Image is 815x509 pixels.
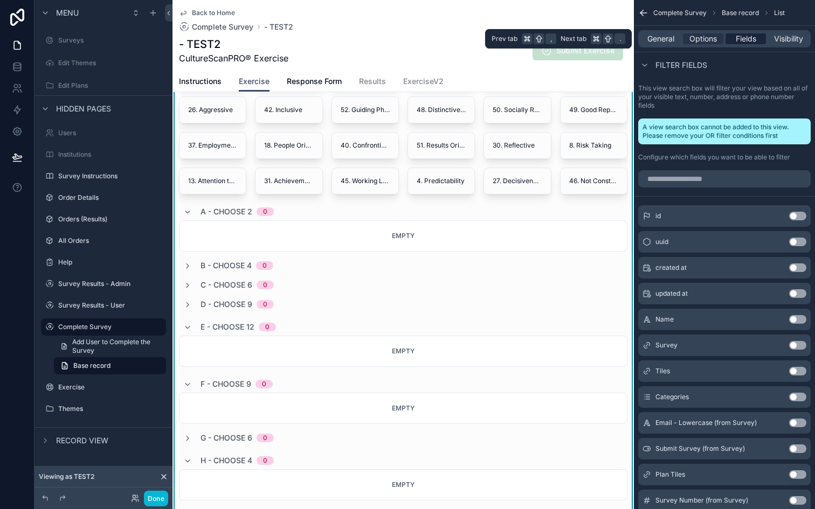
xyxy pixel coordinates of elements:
span: Empty [392,232,415,240]
span: Options [689,33,717,44]
span: Categories [655,393,689,401]
span: Empty [392,347,415,355]
label: Themes [58,405,164,413]
a: Order Details [41,189,166,206]
span: Results [359,76,386,87]
a: Orders (Results) [41,211,166,228]
a: Exercise [41,379,166,396]
h1: - TEST2 [179,37,288,52]
label: All Orders [58,236,164,245]
span: Submit Survey (from Survey) [655,444,745,453]
span: E - Choose 12 [201,322,254,332]
a: Complete Survey [41,318,166,336]
label: Orders (Results) [58,215,164,224]
a: Response Form [287,72,342,93]
span: Fields [736,33,756,44]
span: Name [655,315,674,324]
div: 0 [265,323,270,331]
span: H - Choose 4 [201,455,252,466]
span: Prev tab [492,34,517,43]
span: 37. Employment Security [188,141,237,150]
span: Base record [722,9,759,17]
label: Edit Plans [58,81,164,90]
a: Back to Home [179,9,235,17]
label: Help [58,258,164,267]
a: Survey Instructions [41,168,166,185]
a: - TEST2 [264,22,293,32]
span: F - Choose 9 [201,379,251,389]
a: Exercise [239,72,270,92]
span: B - Choose 4 [201,260,252,271]
a: Institutions [41,146,166,163]
span: 45. Working Long Hours [341,177,390,185]
div: 0 [263,281,267,289]
a: Edit Plans [41,77,166,94]
label: Users [58,129,164,137]
a: Users [41,124,166,142]
label: This view search box will filter your view based on all of your visible text, number, address or ... [638,84,811,110]
a: Add User to Complete the Survey [54,338,166,355]
label: Configure which fields you want to be able to filter [638,153,790,162]
span: Complete Survey [192,22,253,32]
a: All Orders [41,232,166,249]
label: Order Details [58,193,164,202]
div: A view search box cannot be added to this view. Please remove your OR filter conditions first [638,118,811,144]
a: Help [41,254,166,271]
span: created at [655,263,687,272]
div: 0 [262,380,266,388]
label: Survey Instructions [58,172,164,180]
span: updated at [655,289,688,298]
span: Exercise [239,76,270,87]
span: , [547,34,555,43]
span: Add User to Complete the Survey [72,338,160,355]
span: 31. Achievement Orientation [264,177,313,185]
span: G - Choose 6 [201,433,252,443]
div: 0 [263,261,267,270]
span: A - Choose 2 [201,206,252,217]
span: 26. Aggressive [188,106,233,114]
div: 0 [263,456,267,465]
span: 30. Reflective [493,141,535,150]
span: General [647,33,674,44]
span: Empty [392,480,415,489]
span: Filter fields [655,60,707,71]
div: 0 [263,207,267,216]
span: 42. Inclusive [264,106,302,114]
span: 50. Socially Responsible [493,106,542,114]
span: Visibility [774,33,803,44]
span: D - Choose 9 [201,299,252,310]
span: Base record [73,361,110,370]
span: C - Choose 6 [201,280,252,290]
span: 4. Predictability [417,177,465,185]
span: 46. Not Constrained by Rules [569,177,618,185]
span: Menu [56,8,79,18]
span: List [774,9,785,17]
span: Response Form [287,76,342,87]
label: Edit Themes [58,59,164,67]
span: 40. Confronting Conflict [341,141,390,150]
span: 27. Decisiveness [493,177,542,185]
button: Done [144,491,168,506]
span: Hidden pages [56,103,111,114]
span: Survey [655,341,678,350]
span: Empty [392,404,415,412]
label: Complete Survey [58,323,160,331]
a: Results [359,72,386,93]
label: Survey Results - User [58,301,164,310]
span: Complete Survey [653,9,707,17]
span: ExerciseV2 [403,76,444,87]
a: Instructions [179,72,222,93]
span: 49. Good Reputation [569,106,618,114]
label: Institutions [58,150,164,159]
span: Record view [56,435,108,446]
a: Surveys [41,32,166,49]
a: Complete Survey [179,22,253,32]
span: . [616,34,624,43]
span: 51. Results Oriented [417,141,466,150]
label: Exercise [58,383,164,392]
a: Survey Results - User [41,297,166,314]
span: 52. Guiding Philosophy [341,106,390,114]
a: Themes [41,400,166,417]
a: Survey Results - Admin [41,275,166,292]
a: Base record [54,357,166,374]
